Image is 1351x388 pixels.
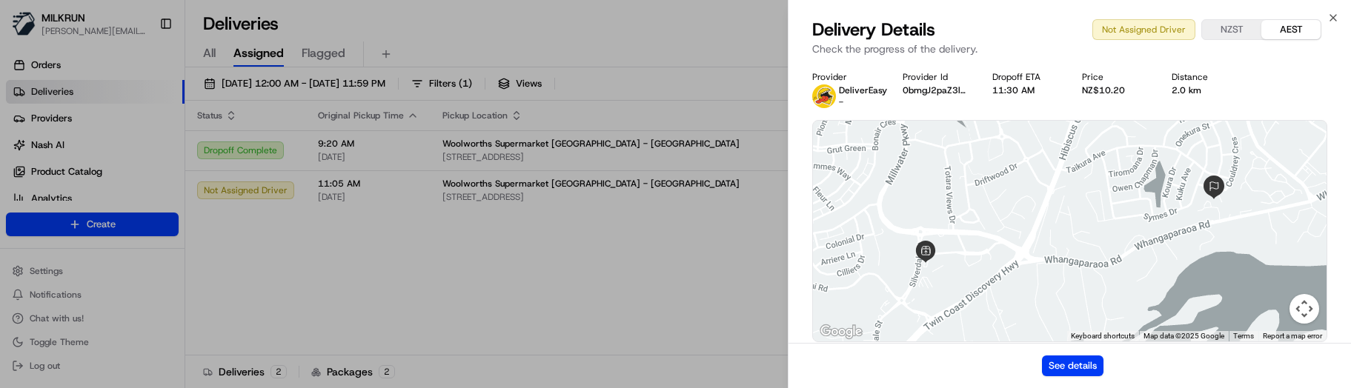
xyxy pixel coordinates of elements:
button: NZST [1202,20,1261,39]
p: Check the progress of the delivery. [812,41,1327,56]
a: Report a map error [1263,332,1322,340]
img: delivereasy_logo.png [812,84,836,108]
button: AEST [1261,20,1321,39]
button: 0bmgJ2paZ3l4LIsxqTGS1A [903,84,969,96]
div: Dropoff ETA [992,71,1058,83]
div: Distance [1172,71,1238,83]
button: See details [1042,355,1103,376]
a: Open this area in Google Maps (opens a new window) [817,322,866,341]
img: Google [817,322,866,341]
button: Map camera controls [1289,294,1319,324]
div: 2.0 km [1172,84,1238,96]
button: Keyboard shortcuts [1071,331,1135,341]
div: 11:30 AM [992,84,1058,96]
a: Terms [1233,332,1254,340]
span: Delivery Details [812,18,935,41]
span: - [839,96,843,108]
div: Provider [812,71,878,83]
div: NZ$10.20 [1082,84,1148,96]
div: Price [1082,71,1148,83]
span: DeliverEasy [839,84,887,96]
div: Provider Id [903,71,969,83]
span: Map data ©2025 Google [1143,332,1224,340]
